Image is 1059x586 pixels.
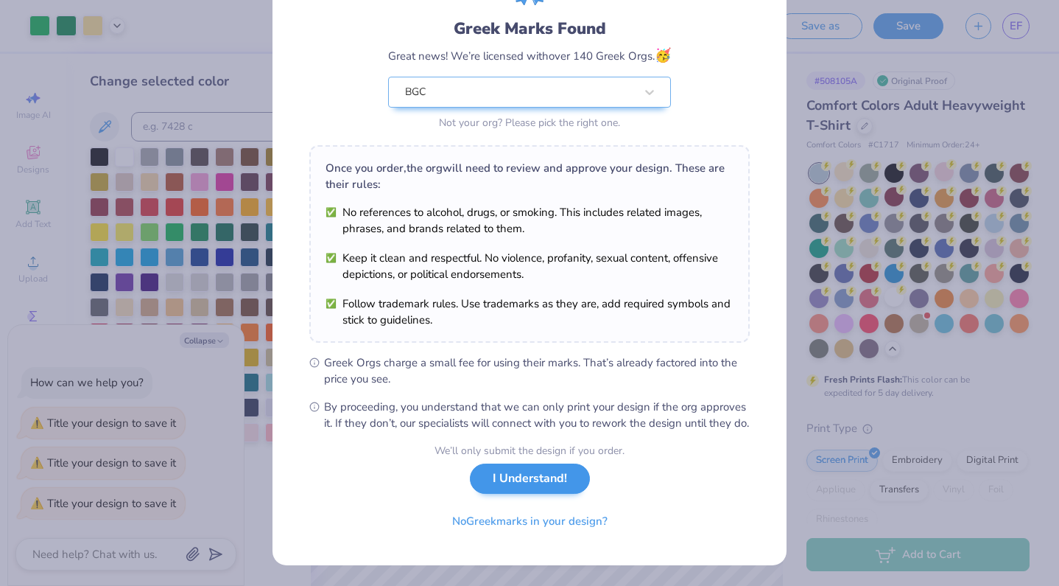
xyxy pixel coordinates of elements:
[326,204,733,237] li: No references to alcohol, drugs, or smoking. This includes related images, phrases, and brands re...
[326,296,733,328] li: Follow trademark rules. Use trademarks as they are, add required symbols and stick to guidelines.
[388,46,671,66] div: Great news! We’re licensed with over 140 Greek Orgs.
[326,160,733,192] div: Once you order, the org will need to review and approve your design. These are their rules:
[324,399,750,431] span: By proceeding, you understand that we can only print your design if the org approves it. If they ...
[434,443,625,458] div: We’ll only submit the design if you order.
[655,46,671,64] span: 🥳
[470,464,590,494] button: I Understand!
[388,17,671,41] div: Greek Marks Found
[440,506,620,537] button: NoGreekmarks in your design?
[324,355,750,387] span: Greek Orgs charge a small fee for using their marks. That’s already factored into the price you see.
[388,115,671,130] div: Not your org? Please pick the right one.
[326,250,733,282] li: Keep it clean and respectful. No violence, profanity, sexual content, offensive depictions, or po...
